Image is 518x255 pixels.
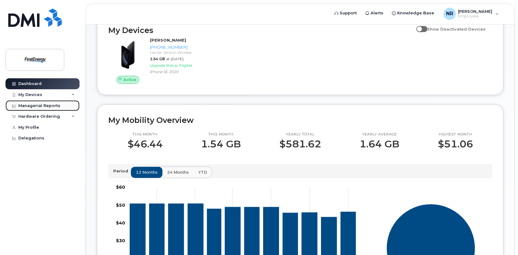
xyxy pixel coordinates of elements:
[279,139,321,150] p: $581.62
[113,40,143,70] img: image20231002-3703462-2fle3a.jpeg
[198,169,207,175] span: YTD
[108,116,492,125] h2: My Mobility Overview
[150,69,196,74] div: iPhone SE 2020
[150,38,186,42] strong: [PERSON_NAME]
[116,220,125,226] tspan: $40
[201,139,241,150] p: 1.54 GB
[397,10,434,16] span: Knowledge Base
[150,57,165,61] span: 1.54 GB
[150,63,178,68] span: Upgrade Status:
[167,169,189,175] span: 24 months
[108,26,413,35] h2: My Devices
[150,50,196,55] div: Carrier: Verizon Wireless
[330,7,361,19] a: Support
[360,139,400,150] p: 1.64 GB
[128,139,163,150] p: $46.44
[360,132,400,137] p: Yearly average
[491,228,513,250] iframe: Messenger Launcher
[439,8,503,20] div: Nelson, Roy A
[446,10,453,17] span: NR
[361,7,388,19] a: Alerts
[166,57,184,61] span: at [DATE]
[458,9,493,14] span: [PERSON_NAME]
[371,10,384,16] span: Alerts
[388,7,439,19] a: Knowledge Base
[427,27,486,31] span: Show Deactivated Devices
[438,139,473,150] p: $51.06
[123,77,136,83] span: Active
[458,14,493,19] span: Employee
[416,23,421,28] input: Show Deactivated Devices
[201,132,241,137] p: This month
[179,63,192,68] span: Eligible
[113,168,131,174] p: Period
[108,37,199,84] a: Active[PERSON_NAME][PHONE_NUMBER]Carrier: Verizon Wireless1.54 GBat [DATE]Upgrade Status:Eligible...
[438,132,473,137] p: Highest month
[116,238,125,244] tspan: $30
[340,10,357,16] span: Support
[150,44,196,50] div: [PHONE_NUMBER]
[116,185,125,190] tspan: $60
[116,202,125,208] tspan: $50
[128,132,163,137] p: This month
[279,132,321,137] p: Yearly total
